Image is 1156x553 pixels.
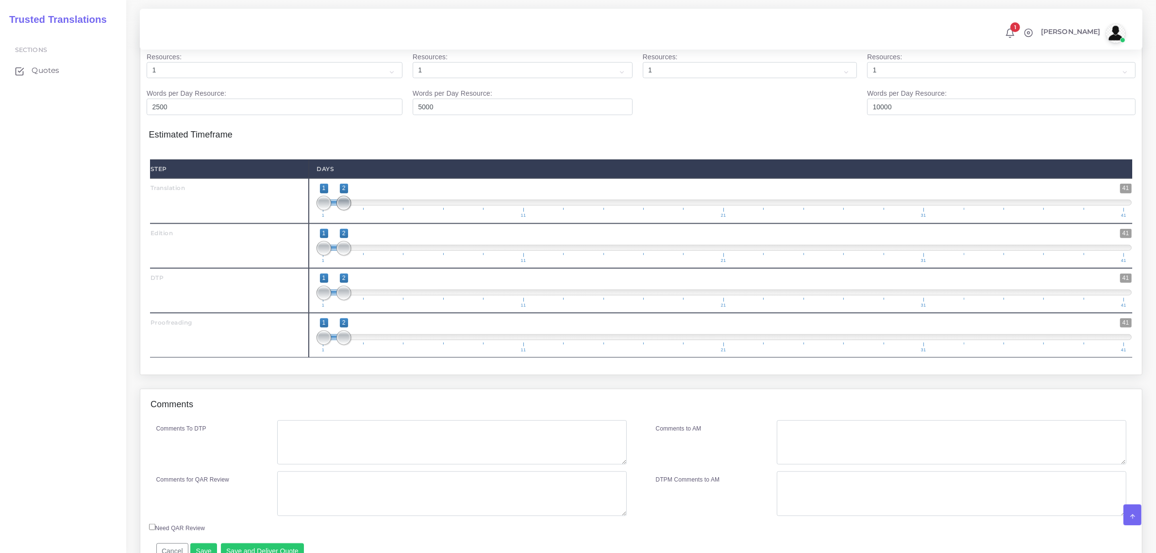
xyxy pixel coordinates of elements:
[519,259,528,263] span: 11
[1120,213,1128,218] span: 41
[1041,28,1101,35] span: [PERSON_NAME]
[320,229,328,238] span: 1
[656,475,720,484] label: DTPM Comments to AM
[1002,28,1019,38] a: 1
[149,524,205,533] label: Need QAR Review
[519,213,528,218] span: 11
[720,259,728,263] span: 21
[920,259,928,263] span: 31
[340,318,348,328] span: 2
[1036,23,1129,43] a: [PERSON_NAME]avatar
[720,303,728,308] span: 21
[149,524,155,530] input: Need QAR Review
[15,46,47,53] span: Sections
[920,348,928,352] span: 31
[320,318,328,328] span: 1
[320,274,328,283] span: 1
[340,274,348,283] span: 2
[320,348,326,352] span: 1
[151,274,164,281] strong: DTP
[32,65,59,76] span: Quotes
[142,46,408,120] td: Resources: Words per Day Resource:
[1120,229,1132,238] span: 41
[1120,348,1128,352] span: 41
[149,120,1134,140] h4: Estimated Timeframe
[320,259,326,263] span: 1
[151,229,173,237] strong: Edition
[320,303,326,308] span: 1
[151,319,192,326] strong: Proofreading
[1106,23,1125,43] img: avatar
[1120,184,1132,193] span: 41
[1120,274,1132,283] span: 41
[317,165,334,173] strong: Days
[151,165,167,173] strong: Step
[2,12,107,28] a: Trusted Translations
[151,399,193,410] h4: Comments
[1010,22,1020,32] span: 1
[156,424,206,433] label: Comments To DTP
[320,184,328,193] span: 1
[340,184,348,193] span: 2
[862,46,1141,120] td: Resources: Words per Day Resource:
[720,213,728,218] span: 21
[320,213,326,218] span: 1
[519,348,528,352] span: 11
[920,213,928,218] span: 31
[1120,303,1128,308] span: 41
[340,229,348,238] span: 2
[519,303,528,308] span: 11
[656,424,702,433] label: Comments to AM
[1120,259,1128,263] span: 41
[7,60,119,81] a: Quotes
[156,475,229,484] label: Comments for QAR Review
[920,303,928,308] span: 31
[2,14,107,25] h2: Trusted Translations
[407,46,637,120] td: Resources: Words per Day Resource:
[1120,318,1132,328] span: 41
[720,348,728,352] span: 21
[637,46,862,120] td: Resources:
[151,184,185,191] strong: Translation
